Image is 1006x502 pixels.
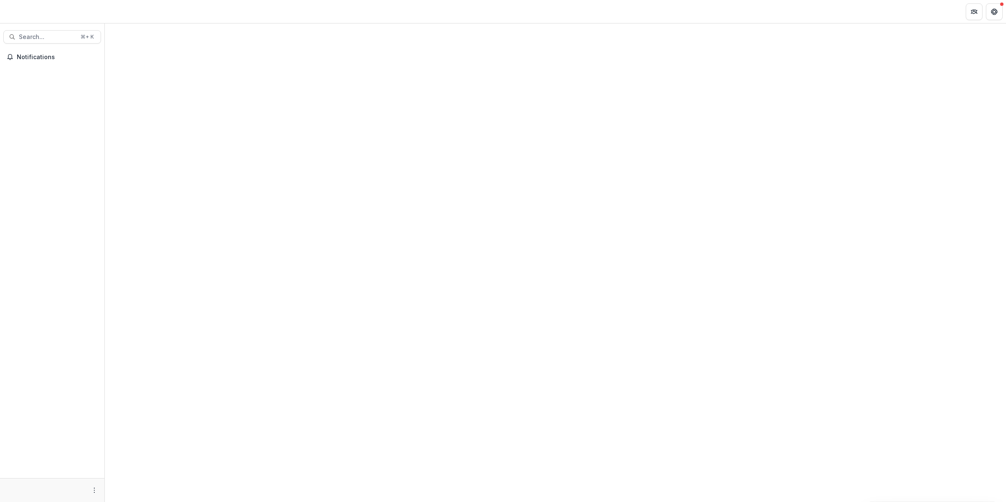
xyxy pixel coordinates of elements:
button: Get Help [986,3,1003,20]
span: Notifications [17,54,98,61]
button: More [89,485,99,495]
button: Notifications [3,50,101,64]
span: Search... [19,34,75,41]
div: ⌘ + K [79,32,96,42]
button: Partners [966,3,983,20]
button: Search... [3,30,101,44]
nav: breadcrumb [108,5,144,18]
